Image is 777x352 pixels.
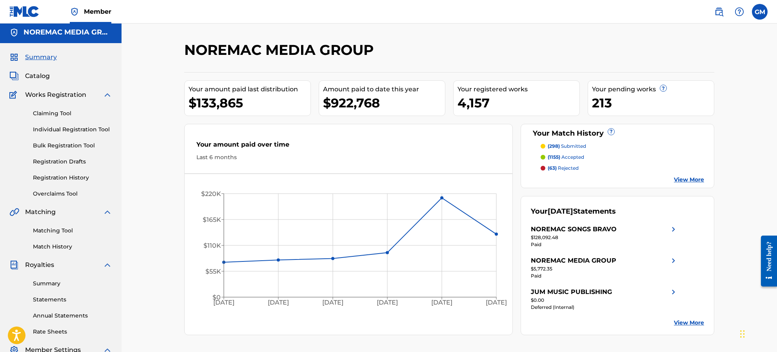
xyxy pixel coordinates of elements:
div: NOREMAC SONGS BRAVO [531,225,617,234]
span: Summary [25,53,57,62]
div: NOREMAC MEDIA GROUP [531,256,616,265]
tspan: [DATE] [268,299,289,307]
iframe: Chat Widget [738,314,777,352]
a: View More [674,176,704,184]
img: Accounts [9,28,19,37]
img: Summary [9,53,19,62]
div: $128,092.48 [531,234,678,241]
img: expand [103,260,112,270]
div: Help [732,4,747,20]
p: rejected [548,165,579,172]
div: Deferred (Internal) [531,304,678,311]
div: Your Statements [531,206,616,217]
a: Claiming Tool [33,109,112,118]
div: Paid [531,272,678,279]
div: $922,768 [323,94,445,112]
span: ? [608,129,614,135]
tspan: $0 [212,294,221,301]
tspan: $165K [203,216,221,223]
span: (63) [548,165,557,171]
a: (63) rejected [541,165,704,172]
img: Matching [9,207,19,217]
a: Individual Registration Tool [33,125,112,134]
div: Your pending works [592,85,714,94]
a: Bulk Registration Tool [33,142,112,150]
img: expand [103,90,112,100]
img: right chevron icon [669,256,678,265]
div: $0.00 [531,297,678,304]
a: View More [674,319,704,327]
tspan: $110K [203,242,221,249]
a: Annual Statements [33,312,112,320]
img: expand [103,207,112,217]
img: right chevron icon [669,225,678,234]
span: [DATE] [548,207,573,216]
img: MLC Logo [9,6,40,17]
div: JUM MUSIC PUBLISHING [531,287,612,297]
div: Your registered works [457,85,579,94]
tspan: [DATE] [213,299,234,307]
tspan: [DATE] [322,299,343,307]
p: submitted [548,143,586,150]
span: (298) [548,143,560,149]
tspan: [DATE] [431,299,452,307]
tspan: [DATE] [486,299,507,307]
a: Registration Drafts [33,158,112,166]
a: Overclaims Tool [33,190,112,198]
span: Member [84,7,111,16]
a: Summary [33,279,112,288]
span: (1155) [548,154,560,160]
img: right chevron icon [669,287,678,297]
a: Public Search [711,4,727,20]
img: Royalties [9,260,19,270]
tspan: $55K [205,268,221,275]
div: $133,865 [189,94,310,112]
a: Registration History [33,174,112,182]
div: $5,772.35 [531,265,678,272]
tspan: [DATE] [377,299,398,307]
a: Statements [33,296,112,304]
a: CatalogCatalog [9,71,50,81]
img: Top Rightsholder [70,7,79,16]
span: Royalties [25,260,54,270]
a: Match History [33,243,112,251]
img: Catalog [9,71,19,81]
span: Catalog [25,71,50,81]
iframe: Resource Center [755,228,777,295]
div: User Menu [752,4,768,20]
a: Rate Sheets [33,328,112,336]
a: Matching Tool [33,227,112,235]
p: accepted [548,154,584,161]
div: Last 6 months [196,153,501,161]
div: 4,157 [457,94,579,112]
div: Your amount paid last distribution [189,85,310,94]
a: (1155) accepted [541,154,704,161]
div: Your Match History [531,128,704,139]
div: 213 [592,94,714,112]
span: Matching [25,207,56,217]
h5: NOREMAC MEDIA GROUP [24,28,112,37]
h2: NOREMAC MEDIA GROUP [184,41,378,59]
a: (298) submitted [541,143,704,150]
img: search [714,7,724,16]
a: JUM MUSIC PUBLISHINGright chevron icon$0.00Deferred (Internal) [531,287,678,311]
img: Works Registration [9,90,20,100]
a: NOREMAC MEDIA GROUPright chevron icon$5,772.35Paid [531,256,678,279]
div: Amount paid to date this year [323,85,445,94]
tspan: $220K [201,190,221,198]
div: Drag [740,322,745,346]
a: SummarySummary [9,53,57,62]
div: Your amount paid over time [196,140,501,153]
a: NOREMAC SONGS BRAVOright chevron icon$128,092.48Paid [531,225,678,248]
span: ? [660,85,666,91]
span: Works Registration [25,90,86,100]
div: Paid [531,241,678,248]
img: help [735,7,744,16]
